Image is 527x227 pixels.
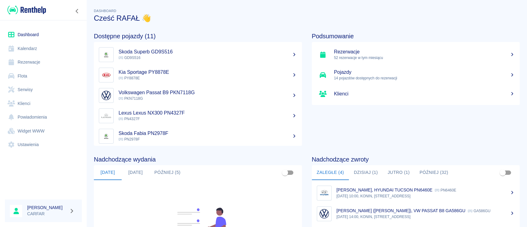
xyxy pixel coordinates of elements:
a: Powiadomienia [5,110,82,124]
a: Klienci [312,85,520,103]
a: Image[PERSON_NAME], HYUNDAI TUCSON PN6460E PN6460E[DATE] 10:00, KONIN, [STREET_ADDRESS] [312,183,520,203]
img: Image [100,130,112,142]
h4: Nadchodzące zwroty [312,156,520,163]
a: Flota [5,69,82,83]
a: ImageLexus Lexus NX300 PN4327F PN4327F [94,106,302,126]
a: Serwisy [5,83,82,97]
p: [PERSON_NAME], HYUNDAI TUCSON PN6460E [337,187,433,192]
h4: Podsumowanie [312,32,520,40]
h3: Cześć RAFAŁ 👋 [94,14,520,23]
p: 52 rezerwacje w tym miesiącu [334,55,515,61]
h5: Skoda Superb GD9S516 [119,49,297,55]
h5: Rezerwacje [334,49,515,55]
span: PN4327F [119,117,140,121]
button: Zaległe (4) [312,165,349,180]
a: Renthelp logo [5,5,46,15]
p: [DATE] 10:00, KONIN, [STREET_ADDRESS] [337,193,515,199]
span: Pokaż przypisane tylko do mnie [497,167,508,179]
h5: Kia Sportage PY8878E [119,69,297,75]
span: GD9S516 [119,56,140,60]
a: Image[PERSON_NAME] ([PERSON_NAME]), VW PASSAT B8 GA586GU GA586GU[DATE] 14:00, KONIN, [STREET_ADDR... [312,203,520,224]
a: ImageSkoda Superb GD9S516 GD9S516 [94,44,302,65]
a: Kalendarz [5,42,82,56]
button: Jutro (1) [383,165,414,180]
a: Klienci [5,97,82,111]
p: PN6460E [435,188,456,192]
span: PY8878E [119,76,140,80]
button: [DATE] [94,165,122,180]
img: Image [100,90,112,101]
h5: Lexus Lexus NX300 PN4327F [119,110,297,116]
button: Zwiń nawigację [73,7,82,15]
span: PN2978F [119,137,140,141]
span: Pokaż przypisane tylko do mnie [279,167,291,179]
h5: Pojazdy [334,69,515,75]
a: Rezerwacje [5,55,82,69]
button: [DATE] [122,165,149,180]
img: Image [100,110,112,122]
button: Dzisiaj (1) [349,165,383,180]
a: ImageSkoda Fabia PN2978F PN2978F [94,126,302,146]
img: Image [318,208,330,220]
img: Image [100,49,112,61]
p: [PERSON_NAME] ([PERSON_NAME]), VW PASSAT B8 GA586GU [337,208,466,213]
img: Image [318,187,330,199]
a: ImageKia Sportage PY8878E PY8878E [94,65,302,85]
a: Widget WWW [5,124,82,138]
button: Później (32) [415,165,453,180]
button: Później (5) [149,165,186,180]
h5: Skoda Fabia PN2978F [119,130,297,137]
span: PKN7118G [119,96,143,101]
a: Rezerwacje52 rezerwacje w tym miesiącu [312,44,520,65]
span: Dashboard [94,9,116,13]
a: Ustawienia [5,138,82,152]
a: ImageVolkswagen Passat B9 PKN7118G PKN7118G [94,85,302,106]
p: [DATE] 14:00, KONIN, [STREET_ADDRESS] [337,214,515,220]
p: CARFAR [27,211,67,217]
h4: Nadchodzące wydania [94,156,302,163]
a: Pojazdy14 pojazdów dostępnych do rezerwacji [312,65,520,85]
p: GA586GU [468,209,490,213]
h6: [PERSON_NAME] [27,204,67,211]
img: Image [100,69,112,81]
p: 14 pojazdów dostępnych do rezerwacji [334,75,515,81]
h5: Klienci [334,91,515,97]
h4: Dostępne pojazdy (11) [94,32,302,40]
a: Dashboard [5,28,82,42]
h5: Volkswagen Passat B9 PKN7118G [119,90,297,96]
img: Renthelp logo [7,5,46,15]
